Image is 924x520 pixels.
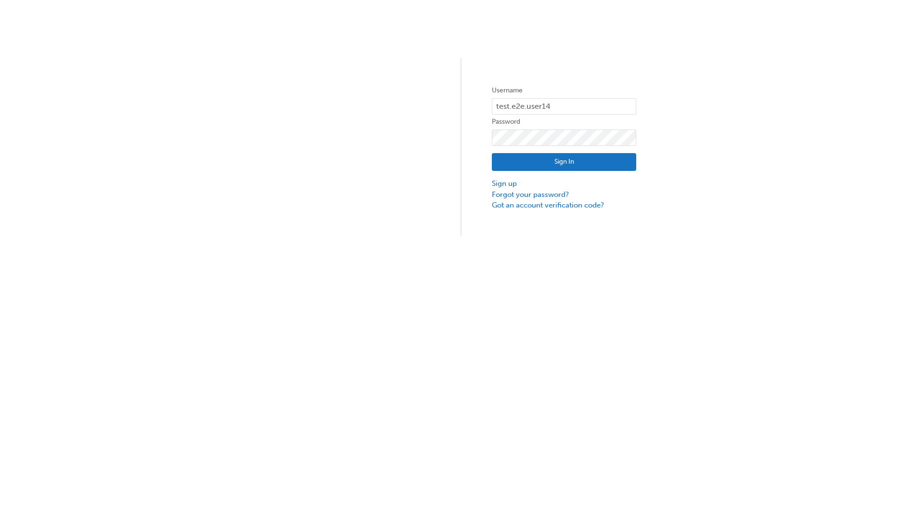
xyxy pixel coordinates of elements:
[288,134,432,145] img: Trak
[492,153,636,171] button: Sign In
[492,200,636,211] a: Got an account verification code?
[492,189,636,200] a: Forgot your password?
[492,85,636,96] label: Username
[492,178,636,189] a: Sign up
[492,98,636,115] input: Username
[492,116,636,128] label: Password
